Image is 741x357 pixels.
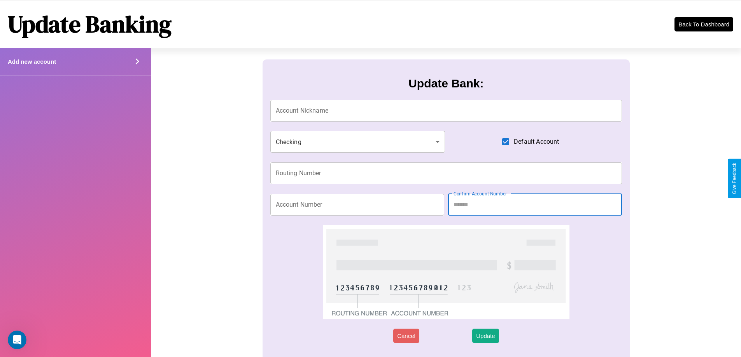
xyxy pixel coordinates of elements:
[514,137,559,146] span: Default Account
[8,58,56,65] h4: Add new account
[8,331,26,349] iframe: Intercom live chat
[8,8,172,40] h1: Update Banking
[270,131,445,153] div: Checking
[472,329,499,343] button: Update
[674,17,733,31] button: Back To Dashboard
[732,163,737,194] div: Give Feedback
[393,329,419,343] button: Cancel
[323,225,569,319] img: check
[408,77,483,90] h3: Update Bank:
[454,190,507,197] label: Confirm Account Number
